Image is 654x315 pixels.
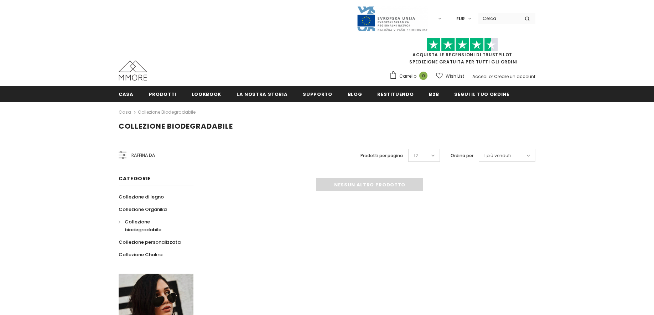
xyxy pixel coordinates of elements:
span: Collezione Organika [119,206,167,213]
span: Collezione personalizzata [119,239,181,246]
a: Wish List [436,70,464,82]
a: Javni Razpis [357,15,428,21]
span: Blog [348,91,362,98]
span: Collezione biodegradabile [119,121,233,131]
a: Lookbook [192,86,221,102]
input: Search Site [478,13,519,24]
label: Ordina per [451,152,473,159]
a: Acquista le recensioni di TrustPilot [412,52,512,58]
span: Wish List [446,73,464,80]
a: Collezione di legno [119,191,164,203]
span: Prodotti [149,91,176,98]
span: EUR [456,15,465,22]
a: Blog [348,86,362,102]
span: Lookbook [192,91,221,98]
a: La nostra storia [237,86,287,102]
span: Restituendo [377,91,414,98]
img: Javni Razpis [357,6,428,32]
span: Raffina da [131,151,155,159]
span: Segui il tuo ordine [454,91,509,98]
span: supporto [303,91,332,98]
a: Segui il tuo ordine [454,86,509,102]
a: Collezione biodegradabile [138,109,196,115]
a: Casa [119,86,134,102]
span: 0 [419,72,427,80]
label: Prodotti per pagina [360,152,403,159]
span: Collezione biodegradabile [125,218,161,233]
span: Collezione di legno [119,193,164,200]
a: Carrello 0 [389,71,431,82]
span: SPEDIZIONE GRATUITA PER TUTTI GLI ORDINI [389,41,535,65]
a: Accedi [472,73,488,79]
span: 12 [414,152,418,159]
a: Collezione biodegradabile [119,216,186,236]
a: Creare un account [494,73,535,79]
span: Categorie [119,175,151,182]
a: Collezione Chakra [119,248,162,261]
a: Casa [119,108,131,117]
span: or [489,73,493,79]
span: Collezione Chakra [119,251,162,258]
span: Casa [119,91,134,98]
a: Collezione Organika [119,203,167,216]
span: B2B [429,91,439,98]
span: I più venduti [484,152,511,159]
span: La nostra storia [237,91,287,98]
span: Carrello [399,73,416,80]
a: Prodotti [149,86,176,102]
img: Casi MMORE [119,61,147,81]
a: supporto [303,86,332,102]
img: Fidati di Pilot Stars [427,38,498,52]
a: Collezione personalizzata [119,236,181,248]
a: B2B [429,86,439,102]
a: Restituendo [377,86,414,102]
